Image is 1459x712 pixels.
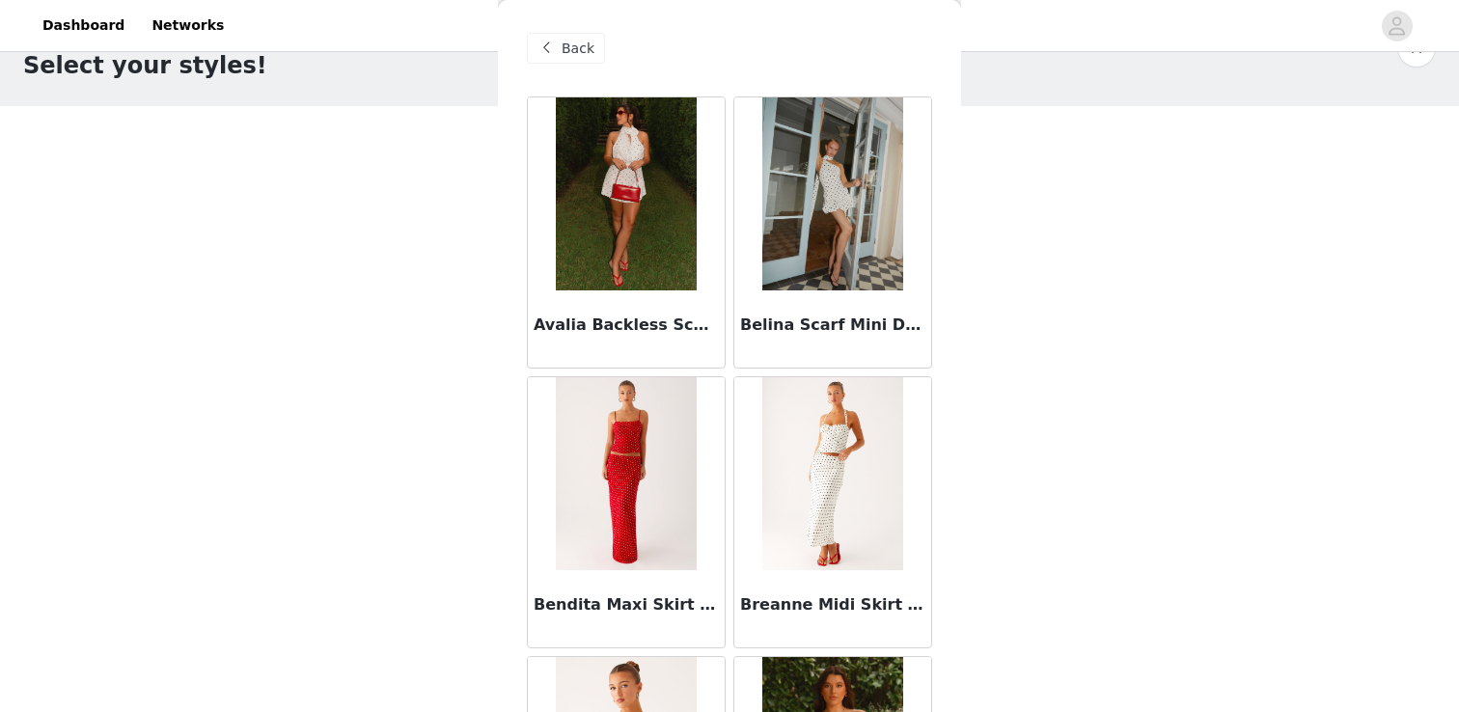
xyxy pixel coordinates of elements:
h3: Belina Scarf Mini Dress - White Polkadot [740,314,925,337]
a: Networks [140,4,235,47]
h1: Select your styles! [23,48,267,83]
img: Breanne Midi Skirt - White Polka Dot [762,377,902,570]
span: Back [562,39,594,59]
img: Avalia Backless Scarf Mini Dress - White Polka Dot [556,97,696,290]
h3: Bendita Maxi Skirt - Red Polka Dot [534,593,719,616]
h3: Avalia Backless Scarf Mini Dress - White Polka Dot [534,314,719,337]
img: Belina Scarf Mini Dress - White Polkadot [762,97,902,290]
a: Dashboard [31,4,136,47]
img: Bendita Maxi Skirt - Red Polka Dot [556,377,696,570]
div: avatar [1388,11,1406,41]
h3: Breanne Midi Skirt - White Polka Dot [740,593,925,616]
